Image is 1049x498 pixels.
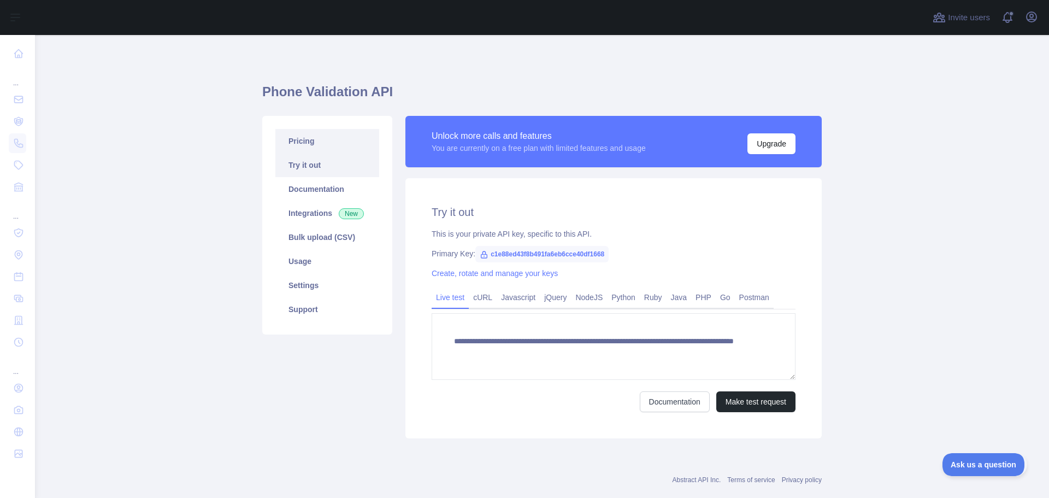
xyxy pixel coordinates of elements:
[432,204,795,220] h2: Try it out
[275,201,379,225] a: Integrations New
[673,476,721,484] a: Abstract API Inc.
[930,9,992,26] button: Invite users
[475,246,609,262] span: c1e88ed43f8b491fa6eb6cce40df1668
[469,289,497,306] a: cURL
[432,130,646,143] div: Unlock more calls and features
[275,249,379,273] a: Usage
[607,289,640,306] a: Python
[540,289,571,306] a: jQuery
[432,143,646,154] div: You are currently on a free plan with limited features and usage
[262,83,822,109] h1: Phone Validation API
[571,289,607,306] a: NodeJS
[640,391,710,412] a: Documentation
[948,11,990,24] span: Invite users
[275,129,379,153] a: Pricing
[691,289,716,306] a: PHP
[735,289,774,306] a: Postman
[9,354,26,376] div: ...
[716,391,795,412] button: Make test request
[275,177,379,201] a: Documentation
[275,297,379,321] a: Support
[9,199,26,221] div: ...
[275,153,379,177] a: Try it out
[727,476,775,484] a: Terms of service
[275,225,379,249] a: Bulk upload (CSV)
[640,289,667,306] a: Ruby
[782,476,822,484] a: Privacy policy
[432,289,469,306] a: Live test
[432,269,558,278] a: Create, rotate and manage your keys
[497,289,540,306] a: Javascript
[716,289,735,306] a: Go
[747,133,795,154] button: Upgrade
[339,208,364,219] span: New
[667,289,692,306] a: Java
[275,273,379,297] a: Settings
[432,248,795,259] div: Primary Key:
[432,229,795,239] div: This is your private API key, specific to this API.
[9,66,26,87] div: ...
[942,453,1027,476] iframe: Toggle Customer Support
